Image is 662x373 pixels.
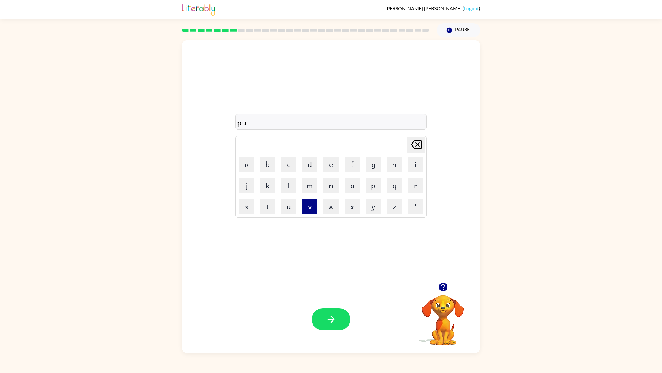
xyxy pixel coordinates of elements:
[323,178,339,193] button: n
[323,199,339,214] button: w
[281,178,296,193] button: l
[385,5,480,11] div: ( )
[408,199,423,214] button: '
[464,5,479,11] a: Logout
[260,199,275,214] button: t
[302,157,317,172] button: d
[345,157,360,172] button: f
[239,157,254,172] button: a
[182,2,215,16] img: Literably
[385,5,463,11] span: [PERSON_NAME] [PERSON_NAME]
[260,157,275,172] button: b
[366,199,381,214] button: y
[387,178,402,193] button: q
[366,157,381,172] button: g
[408,178,423,193] button: r
[366,178,381,193] button: p
[323,157,339,172] button: e
[345,178,360,193] button: o
[239,199,254,214] button: s
[413,286,473,346] video: Your browser must support playing .mp4 files to use Literably. Please try using another browser.
[281,157,296,172] button: c
[237,116,425,128] div: pu
[387,199,402,214] button: z
[239,178,254,193] button: j
[302,178,317,193] button: m
[387,157,402,172] button: h
[408,157,423,172] button: i
[281,199,296,214] button: u
[302,199,317,214] button: v
[437,23,480,37] button: Pause
[345,199,360,214] button: x
[260,178,275,193] button: k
